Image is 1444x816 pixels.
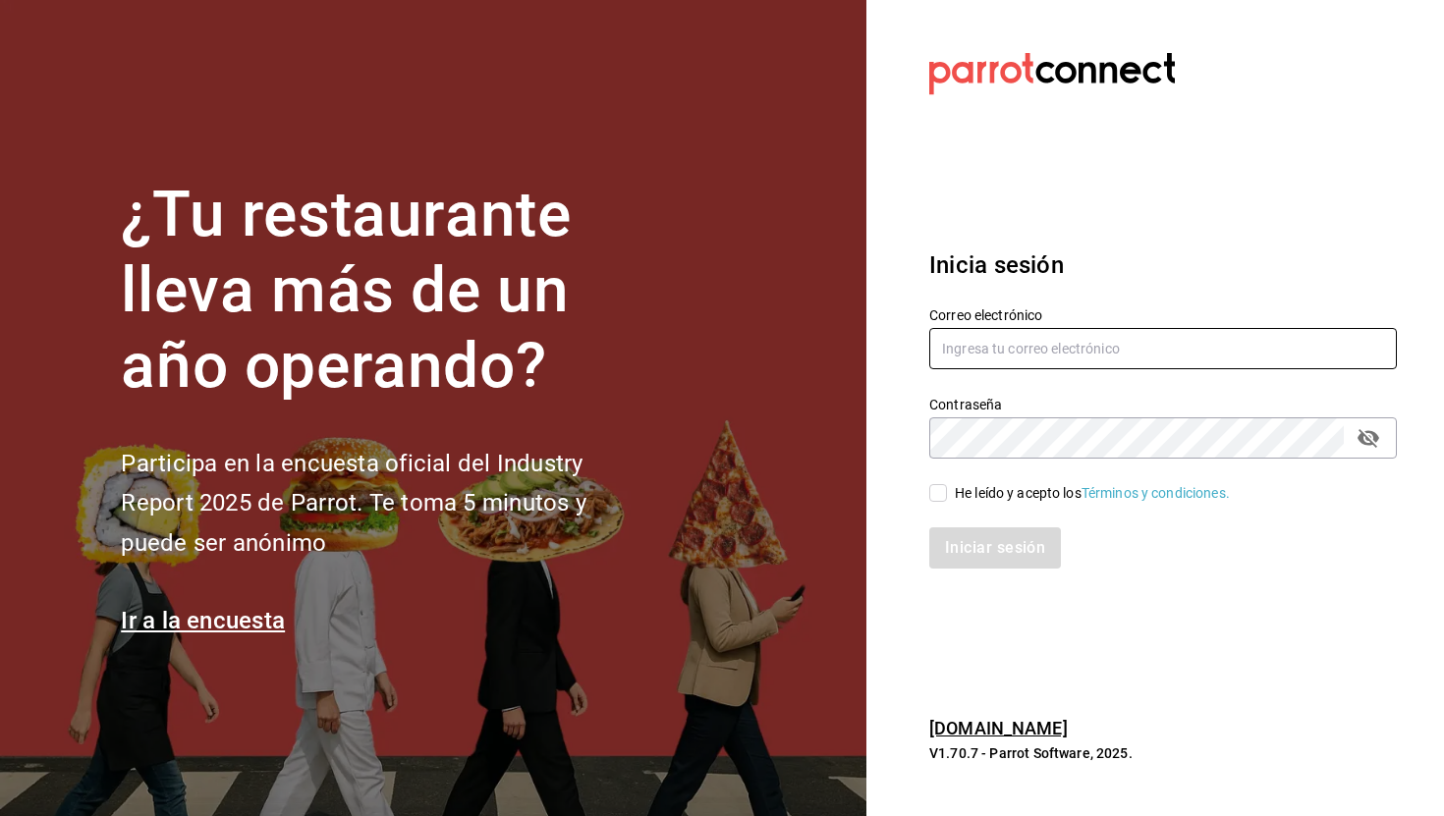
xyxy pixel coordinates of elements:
[121,178,651,404] h1: ¿Tu restaurante lleva más de un año operando?
[929,743,1397,763] p: V1.70.7 - Parrot Software, 2025.
[1352,421,1385,455] button: passwordField
[929,398,1397,411] label: Contraseña
[929,328,1397,369] input: Ingresa tu correo electrónico
[929,718,1068,738] a: [DOMAIN_NAME]
[955,483,1230,504] div: He leído y acepto los
[929,308,1397,322] label: Correo electrónico
[1082,485,1230,501] a: Términos y condiciones.
[929,247,1397,283] h3: Inicia sesión
[121,444,651,564] h2: Participa en la encuesta oficial del Industry Report 2025 de Parrot. Te toma 5 minutos y puede se...
[121,607,285,634] a: Ir a la encuesta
